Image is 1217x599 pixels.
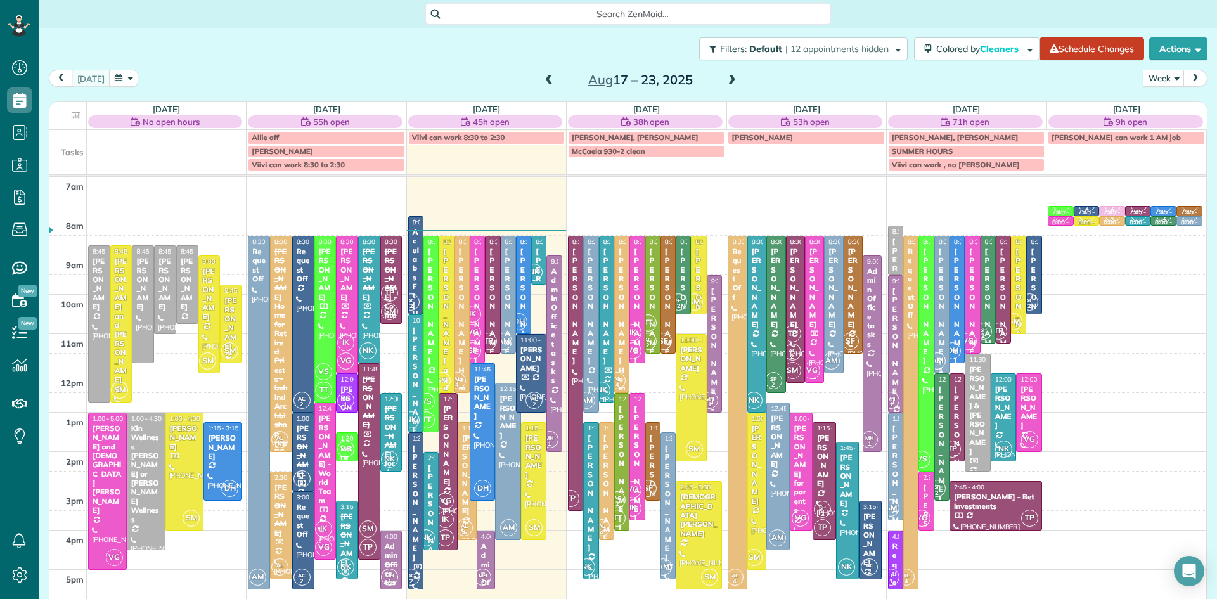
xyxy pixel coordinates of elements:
span: 8:30 - 11:45 [363,238,397,246]
span: SP [676,297,683,304]
small: 2 [1079,202,1095,214]
div: [PERSON_NAME] [751,424,763,506]
span: [PERSON_NAME], [PERSON_NAME] [892,132,1019,142]
span: 12:15 - 4:15 [499,385,534,393]
span: 8:30 - 10:30 [695,238,730,246]
span: 1:45 - 5:15 [840,444,871,452]
span: 9:30 - 1:00 [892,277,923,285]
span: 11:45 - 3:15 [474,365,508,373]
span: Viivi can work , no [PERSON_NAME] [892,160,1020,169]
span: 9:00 - 12:00 [203,257,237,266]
span: 8:30 - 11:30 [489,238,524,246]
span: 8:15 - 9:30 [892,228,923,236]
small: 2 [294,399,310,411]
span: 1:15 - 5:15 [588,424,618,432]
span: 8:30 - 10:30 [1031,238,1065,246]
span: VG [464,324,481,341]
span: VG [960,333,977,350]
small: 4 [272,438,288,450]
span: 12:00 - 2:00 [1021,375,1055,383]
span: 8:30 - 10:45 [385,238,419,246]
span: DH [221,480,238,497]
span: AM [578,392,595,409]
div: [PERSON_NAME] [158,257,172,311]
small: 1 [338,399,354,411]
span: VG [1021,431,1038,448]
a: Schedule Changes [1040,37,1144,60]
span: 8:30 - 5:30 [908,238,938,246]
span: VG [624,342,641,359]
span: VS [315,363,332,380]
span: LC [342,395,349,402]
span: 8:30 - 11:30 [969,238,1003,246]
span: AC [531,395,538,402]
span: SM [111,382,128,399]
span: 1:00 - 5:00 [752,415,782,423]
span: 8:00 - 10:30 [413,218,447,226]
span: SM [381,303,398,320]
div: [PERSON_NAME] [828,247,839,329]
div: [PERSON_NAME] [649,434,657,552]
small: 4 [449,379,465,391]
span: IK [624,324,641,341]
div: [PERSON_NAME] [840,453,855,508]
a: [DATE] [473,104,500,114]
div: [PERSON_NAME] [505,247,512,366]
span: SP [770,375,777,382]
span: 8:30 - 12:00 [939,238,973,246]
button: Filters: Default | 12 appointments hidden [699,37,908,60]
small: 2 [294,477,310,489]
span: TP [381,285,398,302]
a: [DATE] [633,104,660,114]
small: 1 [702,399,718,411]
div: [PERSON_NAME] [587,434,595,552]
span: 8:30 - 5:30 [732,238,763,246]
div: [PERSON_NAME] [520,247,527,366]
div: [PERSON_NAME] [995,385,1013,430]
div: [PERSON_NAME] [679,345,703,373]
span: 1:30 - 5:30 [413,434,443,442]
span: 8:30 - 11:30 [848,238,882,246]
div: [PERSON_NAME] - World Team [318,414,333,505]
div: Aculabs Ft [US_STATE] [412,228,420,392]
div: [PERSON_NAME] [318,247,333,302]
div: [PERSON_NAME] [1020,385,1038,430]
div: [PERSON_NAME] [664,247,672,366]
span: 9:45 - 11:45 [224,287,259,295]
span: SUMMER HOURS [892,146,953,156]
div: [PERSON_NAME] [442,404,454,486]
span: 8:30 - 11:45 [954,238,988,246]
div: [PERSON_NAME] for mom [PERSON_NAME] [535,247,543,539]
span: 8:30 - 11:00 [520,238,555,246]
div: [PERSON_NAME] [938,385,946,503]
div: [PERSON_NAME] [180,257,195,311]
span: IK [337,334,354,351]
span: Allie off [252,132,279,142]
div: [PERSON_NAME] [679,247,687,366]
span: 8:30 - 12:30 [771,238,805,246]
small: 2 [976,330,991,342]
div: [PERSON_NAME] [412,326,420,444]
span: TP [480,333,497,350]
div: [PERSON_NAME] [953,247,961,366]
span: VS [418,393,435,410]
span: SM [1005,313,1022,330]
span: 1:00 - 4:30 [131,415,162,423]
span: AM [929,352,946,370]
span: 1:00 - 5:00 [93,415,123,423]
span: NK [745,392,763,409]
span: 1:00 - 3:00 [297,415,327,423]
small: 2 [1156,212,1172,224]
span: 2:30 - 4:00 [923,473,953,482]
span: TP [784,325,801,342]
span: AC [789,347,796,354]
small: 2 [671,300,686,312]
div: [PERSON_NAME] [224,296,238,351]
span: 8:30 - 12:30 [619,238,653,246]
span: Colored by [936,43,1023,55]
span: 2:00 - 4:30 [428,454,458,462]
span: MH [887,395,896,402]
span: 9:30 - 1:00 [711,277,742,285]
span: 8:30 - 12:45 [603,238,638,246]
span: MH [705,395,714,402]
